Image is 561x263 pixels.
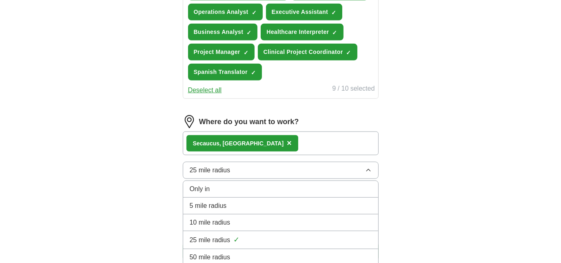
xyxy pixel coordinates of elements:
[183,162,379,179] button: 25 mile radius
[194,8,248,16] span: Operations Analyst
[194,48,240,56] span: Project Manager
[333,29,337,36] span: ✓
[287,137,292,149] button: ×
[190,165,231,175] span: 25 mile radius
[194,68,248,76] span: Spanish Translator
[244,49,248,56] span: ✓
[261,24,343,40] button: Healthcare Interpreter✓
[264,48,343,56] span: Clinical Project Coordinator
[258,44,357,60] button: Clinical Project Coordinator✓
[183,115,196,128] img: location.png
[188,4,263,20] button: Operations Analyst✓
[252,9,257,16] span: ✓
[199,116,299,127] label: Where do you want to work?
[193,140,217,147] strong: Secaucu
[233,234,239,245] span: ✓
[287,138,292,147] span: ×
[190,184,210,194] span: Only in
[346,49,351,56] span: ✓
[190,252,231,262] span: 50 mile radius
[193,139,284,148] div: s, [GEOGRAPHIC_DATA]
[190,218,231,227] span: 10 mile radius
[188,24,258,40] button: Business Analyst✓
[331,9,336,16] span: ✓
[188,64,262,80] button: Spanish Translator✓
[266,28,329,36] span: Healthcare Interpreter
[246,29,251,36] span: ✓
[272,8,328,16] span: Executive Assistant
[266,4,342,20] button: Executive Assistant✓
[251,69,256,76] span: ✓
[194,28,244,36] span: Business Analyst
[190,201,227,211] span: 5 mile radius
[332,84,375,95] div: 9 / 10 selected
[190,235,231,245] span: 25 mile radius
[188,85,222,95] button: Deselect all
[188,44,255,60] button: Project Manager✓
